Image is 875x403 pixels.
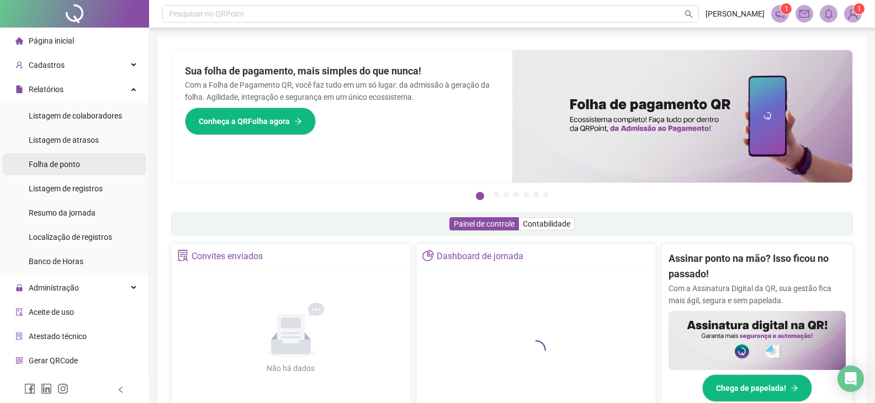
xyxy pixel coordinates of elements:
[29,85,63,94] span: Relatórios
[192,247,263,266] div: Convites enviados
[29,61,65,69] span: Cadastros
[454,219,515,228] span: Painel de controle
[29,332,87,341] span: Atestado técnico
[669,251,846,282] h2: Assinar ponto na mão? Isso ficou no passado!
[185,79,499,103] p: Com a Folha de Pagamento QR, você faz tudo em um só lugar: da admissão à geração da folha. Agilid...
[513,192,519,197] button: 4
[523,219,570,228] span: Contabilidade
[685,10,693,18] span: search
[117,386,125,394] span: left
[853,3,865,14] sup: Atualize o seu contato no menu Meus Dados
[57,383,68,394] span: instagram
[29,308,74,316] span: Aceite de uso
[533,192,539,197] button: 6
[240,362,342,374] div: Não há dados
[523,192,529,197] button: 5
[781,3,792,14] sup: 1
[702,374,812,402] button: Chega de papelada!
[15,284,23,292] span: lock
[706,8,765,20] span: [PERSON_NAME]
[494,192,499,197] button: 2
[15,37,23,45] span: home
[837,366,864,392] div: Open Intercom Messenger
[503,192,509,197] button: 3
[29,160,80,169] span: Folha de ponto
[669,282,846,307] p: Com a Assinatura Digital da QR, sua gestão fica mais ágil, segura e sem papelada.
[29,36,74,45] span: Página inicial
[476,192,484,200] button: 1
[791,384,798,392] span: arrow-right
[199,115,290,127] span: Conheça a QRFolha agora
[29,184,103,193] span: Listagem de registros
[716,382,786,394] span: Chega de papelada!
[29,136,99,144] span: Listagem de atrasos
[775,9,785,19] span: notification
[29,233,112,241] span: Localização de registros
[29,111,122,120] span: Listagem de colaboradores
[41,383,52,394] span: linkedin
[857,5,861,13] span: 1
[15,85,23,93] span: file
[784,5,788,13] span: 1
[29,208,96,217] span: Resumo da jornada
[29,257,83,266] span: Banco de Horas
[294,117,302,125] span: arrow-right
[15,308,23,316] span: audit
[24,383,35,394] span: facebook
[422,250,434,261] span: pie-chart
[512,50,853,182] img: banner%2F8d14a306-6205-4263-8e5b-06e9a85ad873.png
[185,63,499,79] h2: Sua folha de pagamento, mais simples do que nunca!
[523,337,549,363] span: loading
[15,357,23,364] span: qrcode
[177,250,189,261] span: solution
[799,9,809,19] span: mail
[669,311,846,370] img: banner%2F02c71560-61a6-44d4-94b9-c8ab97240462.png
[543,192,549,197] button: 7
[29,356,78,365] span: Gerar QRCode
[437,247,523,266] div: Dashboard de jornada
[15,332,23,340] span: solution
[845,6,861,22] img: 90545
[824,9,834,19] span: bell
[185,108,316,135] button: Conheça a QRFolha agora
[15,61,23,69] span: user-add
[29,283,79,292] span: Administração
